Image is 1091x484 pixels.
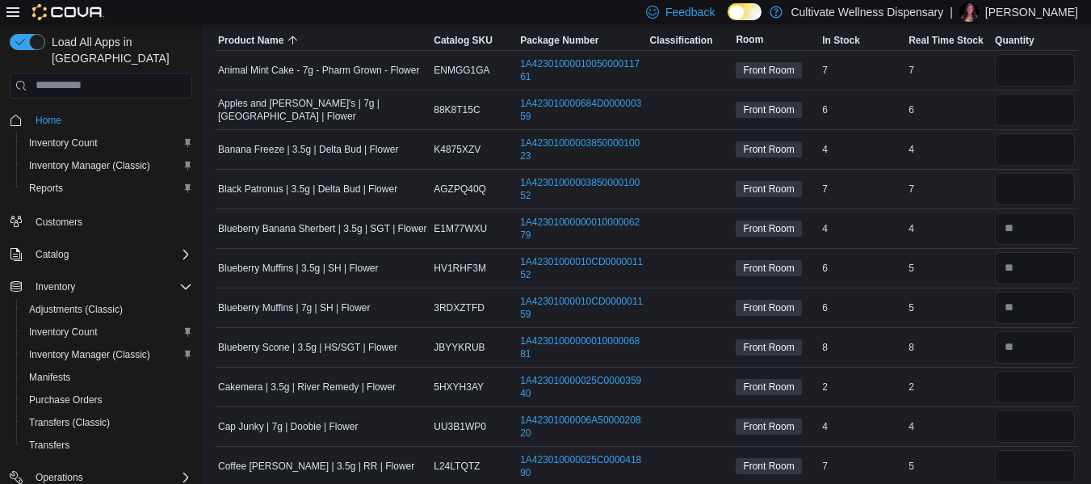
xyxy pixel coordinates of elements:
[743,142,794,157] span: Front Room
[819,417,905,436] div: 4
[905,31,992,50] button: Real Time Stock
[36,280,75,293] span: Inventory
[218,183,397,196] span: Black Patronus | 3.5g | Delta Bud | Flower
[23,179,69,198] a: Reports
[16,132,199,154] button: Inventory Count
[905,259,992,278] div: 5
[29,245,75,264] button: Catalog
[218,381,396,394] span: Cakemera | 3.5g | River Remedy | Flower
[23,156,192,175] span: Inventory Manager (Classic)
[520,57,643,83] a: 1A4230100001005000011761
[218,301,371,314] span: Blueberry Muffins | 7g | SH | Flower
[434,262,486,275] span: HV1RHF3M
[32,4,104,20] img: Cova
[29,277,82,297] button: Inventory
[905,377,992,397] div: 2
[29,213,89,232] a: Customers
[905,100,992,120] div: 6
[736,379,801,395] span: Front Room
[23,368,77,387] a: Manifests
[819,219,905,238] div: 4
[3,276,199,298] button: Inventory
[23,322,192,342] span: Inventory Count
[736,181,801,197] span: Front Room
[736,458,801,474] span: Front Room
[520,97,643,123] a: 1A423010000684D000000359
[520,414,643,440] a: 1A42301000006A5000020820
[23,436,192,455] span: Transfers
[950,2,953,22] p: |
[791,2,943,22] p: Cultivate Wellness Dispensary
[905,219,992,238] div: 4
[819,179,905,199] div: 7
[23,179,192,198] span: Reports
[29,348,150,361] span: Inventory Manager (Classic)
[218,460,414,473] span: Coffee [PERSON_NAME] | 3.5g | RR | Flower
[520,34,598,47] span: Package Number
[819,377,905,397] div: 2
[218,34,283,47] span: Product Name
[23,133,104,153] a: Inventory Count
[36,471,83,484] span: Operations
[23,390,109,410] a: Purchase Orders
[905,140,992,159] div: 4
[29,137,98,149] span: Inventory Count
[819,140,905,159] div: 4
[23,413,192,432] span: Transfers (Classic)
[16,389,199,411] button: Purchase Orders
[985,2,1078,22] p: [PERSON_NAME]
[822,34,860,47] span: In Stock
[736,260,801,276] span: Front Room
[736,300,801,316] span: Front Room
[819,259,905,278] div: 6
[520,176,643,202] a: 1A4230100000385000010052
[649,34,712,47] span: Classification
[16,366,199,389] button: Manifests
[29,211,192,231] span: Customers
[819,338,905,357] div: 8
[36,248,69,261] span: Catalog
[29,111,68,130] a: Home
[905,417,992,436] div: 4
[520,216,643,242] a: 1A4230100000001000006279
[23,345,192,364] span: Inventory Manager (Classic)
[819,31,905,50] button: In Stock
[743,301,794,315] span: Front Room
[736,102,801,118] span: Front Room
[520,335,643,360] a: 1A4230100000001000006881
[743,182,794,196] span: Front Room
[743,261,794,276] span: Front Room
[434,460,480,473] span: L24LTQTZ
[29,416,110,429] span: Transfers (Classic)
[517,31,646,50] button: Package Number
[218,420,358,433] span: Cap Junky | 7g | Doobie | Flower
[905,61,992,80] div: 7
[520,374,643,400] a: 1A423010000025C000035940
[36,114,61,127] span: Home
[905,338,992,357] div: 8
[23,345,157,364] a: Inventory Manager (Classic)
[3,108,199,132] button: Home
[16,177,199,200] button: Reports
[45,34,192,66] span: Load All Apps in [GEOGRAPHIC_DATA]
[29,394,103,406] span: Purchase Orders
[29,371,70,384] span: Manifests
[23,133,192,153] span: Inventory Count
[905,457,992,476] div: 5
[218,97,427,123] span: Apples and [PERSON_NAME]'s | 7g | [GEOGRAPHIC_DATA] | Flower
[430,31,517,50] button: Catalog SKU
[434,64,489,77] span: ENMGG1GA
[905,179,992,199] div: 7
[819,100,905,120] div: 6
[215,31,430,50] button: Product Name
[736,33,763,46] span: Room
[434,420,486,433] span: UU3B1WP0
[728,20,728,21] span: Dark Mode
[36,216,82,229] span: Customers
[520,453,643,479] a: 1A423010000025C000041890
[16,298,199,321] button: Adjustments (Classic)
[23,413,116,432] a: Transfers (Classic)
[16,321,199,343] button: Inventory Count
[743,340,794,355] span: Front Room
[520,295,643,321] a: 1A42301000010CD000001159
